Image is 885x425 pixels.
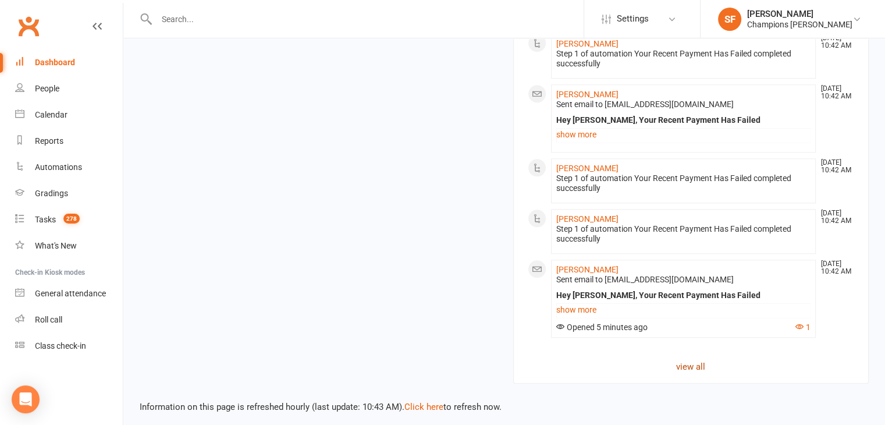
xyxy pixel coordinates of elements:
div: Information on this page is refreshed hourly (last update: 10:43 AM). to refresh now. [123,384,885,414]
time: [DATE] 10:42 AM [815,34,854,49]
div: Dashboard [35,58,75,67]
div: Class check-in [35,341,86,350]
span: Sent email to [EMAIL_ADDRESS][DOMAIN_NAME] [556,275,734,284]
div: Automations [35,162,82,172]
div: People [35,84,59,93]
a: What's New [15,233,123,259]
a: General attendance kiosk mode [15,281,123,307]
div: Calendar [35,110,67,119]
div: Reports [35,136,63,146]
input: Search... [153,11,584,27]
a: [PERSON_NAME] [556,214,619,224]
button: 1 [795,323,811,332]
a: People [15,76,123,102]
a: [PERSON_NAME] [556,265,619,274]
a: show more [556,126,811,143]
div: Hey [PERSON_NAME], Your Recent Payment Has Failed [556,291,811,300]
div: Step 1 of automation Your Recent Payment Has Failed completed successfully [556,173,811,193]
div: Open Intercom Messenger [12,385,40,413]
a: [PERSON_NAME] [556,164,619,173]
a: [PERSON_NAME] [556,90,619,99]
a: Calendar [15,102,123,128]
a: [PERSON_NAME] [556,39,619,48]
a: Reports [15,128,123,154]
span: Opened 5 minutes ago [556,323,648,332]
time: [DATE] 10:42 AM [815,260,854,275]
div: Gradings [35,189,68,198]
div: Hey [PERSON_NAME], Your Recent Payment Has Failed [556,115,811,125]
span: 278 [63,214,80,224]
a: Automations [15,154,123,180]
time: [DATE] 10:42 AM [815,210,854,225]
span: Sent email to [EMAIL_ADDRESS][DOMAIN_NAME] [556,100,734,109]
div: Step 1 of automation Your Recent Payment Has Failed completed successfully [556,224,811,244]
div: [PERSON_NAME] [747,9,852,19]
a: Tasks 278 [15,207,123,233]
div: SF [718,8,741,31]
div: General attendance [35,289,106,298]
a: show more [556,302,811,318]
a: view all [528,360,855,374]
a: Gradings [15,180,123,207]
div: Roll call [35,315,62,324]
a: Dashboard [15,49,123,76]
a: Roll call [15,307,123,333]
span: Settings [617,6,649,32]
time: [DATE] 10:42 AM [815,159,854,174]
div: Champions [PERSON_NAME] [747,19,852,30]
div: Tasks [35,215,56,224]
div: Step 1 of automation Your Recent Payment Has Failed completed successfully [556,49,811,69]
a: Clubworx [14,12,43,41]
a: Click here [404,402,443,412]
time: [DATE] 10:42 AM [815,85,854,100]
a: Class kiosk mode [15,333,123,359]
div: What's New [35,241,77,250]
